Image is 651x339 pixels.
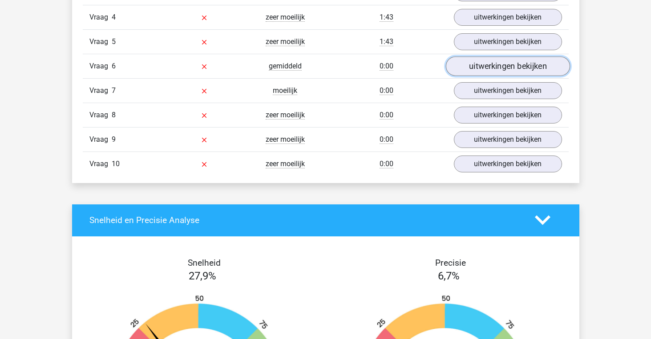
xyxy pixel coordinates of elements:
[380,160,393,168] span: 0:00
[380,111,393,120] span: 0:00
[266,37,305,46] span: zeer moeilijk
[89,36,112,47] span: Vraag
[189,270,216,282] span: 27,9%
[89,134,112,145] span: Vraag
[112,86,116,95] span: 7
[89,159,112,169] span: Vraag
[266,160,305,168] span: zeer moeilijk
[266,111,305,120] span: zeer moeilijk
[112,37,116,46] span: 5
[266,13,305,22] span: zeer moeilijk
[380,135,393,144] span: 0:00
[454,33,562,50] a: uitwerkingen bekijken
[273,86,297,95] span: moeilijk
[438,270,460,282] span: 6,7%
[112,13,116,21] span: 4
[454,131,562,148] a: uitwerkingen bekijken
[454,9,562,26] a: uitwerkingen bekijken
[380,62,393,71] span: 0:00
[269,62,302,71] span: gemiddeld
[454,156,562,172] a: uitwerkingen bekijken
[112,111,116,119] span: 8
[380,86,393,95] span: 0:00
[112,160,120,168] span: 10
[89,85,112,96] span: Vraag
[89,215,522,225] h4: Snelheid en Precisie Analyse
[336,258,566,268] h4: Precisie
[380,13,393,22] span: 1:43
[112,135,116,144] span: 9
[445,56,570,76] a: uitwerkingen bekijken
[89,258,319,268] h4: Snelheid
[380,37,393,46] span: 1:43
[266,135,305,144] span: zeer moeilijk
[454,82,562,99] a: uitwerkingen bekijken
[89,110,112,120] span: Vraag
[454,107,562,124] a: uitwerkingen bekijken
[89,12,112,23] span: Vraag
[89,61,112,72] span: Vraag
[112,62,116,70] span: 6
